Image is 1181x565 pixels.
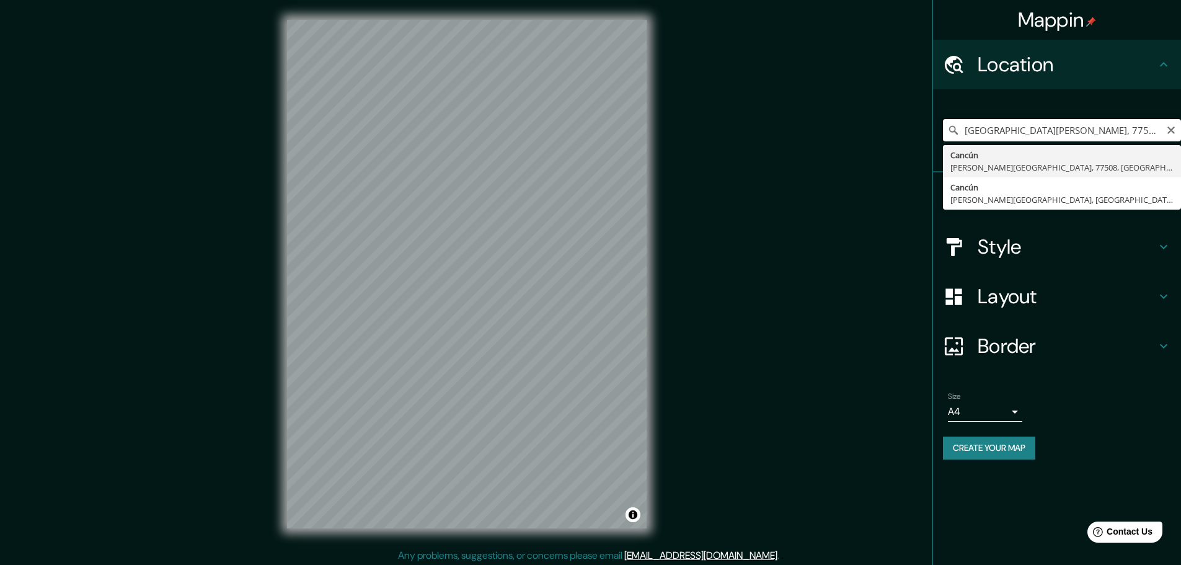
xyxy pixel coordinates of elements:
img: pin-icon.png [1086,17,1096,27]
canvas: Map [287,20,647,528]
h4: Location [978,52,1156,77]
div: A4 [948,402,1022,422]
div: Pins [933,172,1181,222]
div: [PERSON_NAME][GEOGRAPHIC_DATA], [GEOGRAPHIC_DATA] [950,194,1174,206]
button: Toggle attribution [626,507,640,522]
div: . [779,548,781,563]
h4: Pins [978,185,1156,210]
h4: Mappin [1018,7,1097,32]
h4: Border [978,334,1156,358]
h4: Style [978,234,1156,259]
div: [PERSON_NAME][GEOGRAPHIC_DATA], 77508, [GEOGRAPHIC_DATA] [950,161,1174,174]
div: Layout [933,272,1181,321]
div: Location [933,40,1181,89]
div: Style [933,222,1181,272]
p: Any problems, suggestions, or concerns please email . [398,548,779,563]
iframe: Help widget launcher [1071,517,1167,551]
label: Size [948,391,961,402]
h4: Layout [978,284,1156,309]
div: Border [933,321,1181,371]
button: Create your map [943,437,1035,460]
div: Cancún [950,181,1174,194]
div: Cancún [950,149,1174,161]
div: . [781,548,784,563]
input: Pick your city or area [943,119,1181,141]
button: Clear [1166,123,1176,135]
a: [EMAIL_ADDRESS][DOMAIN_NAME] [624,549,777,562]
